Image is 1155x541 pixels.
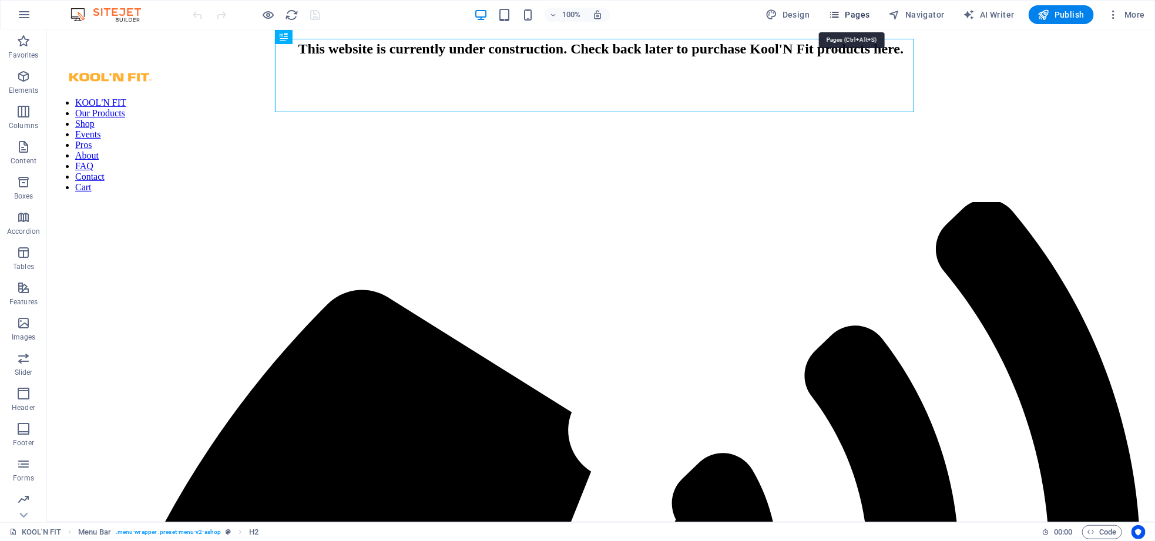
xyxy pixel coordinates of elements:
p: Content [11,156,36,166]
button: Code [1082,525,1122,539]
i: This element is a customizable preset [226,529,231,535]
button: Click here to leave preview mode and continue editing [261,8,276,22]
p: Elements [9,86,39,95]
span: Publish [1038,9,1085,21]
p: Tables [13,262,34,271]
p: Columns [9,121,38,130]
span: Pages [828,9,869,21]
span: Click to select. Double-click to edit [249,525,258,539]
p: Accordion [7,227,40,236]
span: More [1108,9,1145,21]
i: On resize automatically adjust zoom level to fit chosen device. [593,9,603,20]
a: Click to cancel selection. Double-click to open Pages [9,525,61,539]
button: More [1103,5,1150,24]
p: Favorites [8,51,38,60]
span: Code [1087,525,1117,539]
button: Navigator [884,5,949,24]
button: Design [761,5,815,24]
div: Design (Ctrl+Alt+Y) [761,5,815,24]
span: Click to select. Double-click to edit [78,525,111,539]
p: Footer [13,438,34,448]
p: Header [12,403,35,412]
p: Forms [13,473,34,483]
nav: breadcrumb [78,525,258,539]
span: AI Writer [963,9,1015,21]
button: 100% [545,8,586,22]
p: Images [12,332,36,342]
button: Publish [1029,5,1094,24]
span: : [1062,527,1064,536]
span: Design [766,9,810,21]
button: Usercentrics [1132,525,1146,539]
button: reload [285,8,299,22]
i: Reload page [286,8,299,22]
span: . menu-wrapper .preset-menu-v2-ashop [116,525,221,539]
span: 00 00 [1054,525,1072,539]
button: AI Writer [959,5,1019,24]
img: Editor Logo [68,8,156,22]
span: Navigator [889,9,945,21]
p: Boxes [14,191,33,201]
p: Slider [15,368,33,377]
h6: 100% [562,8,581,22]
h6: Session time [1042,525,1073,539]
p: Features [9,297,38,307]
button: Pages [824,5,874,24]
